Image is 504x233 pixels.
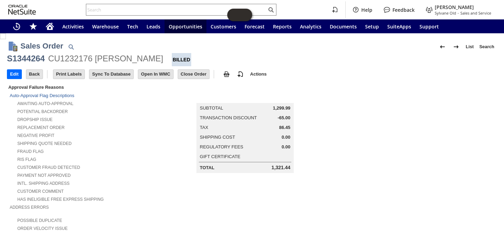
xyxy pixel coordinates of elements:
[7,83,158,91] div: Approval Failure Reasons
[7,70,21,79] input: Edit
[138,70,173,79] input: Open In WMC
[196,92,294,103] caption: Summary
[12,22,21,31] svg: Recent Records
[42,19,58,33] a: Home
[17,165,80,170] a: Customer Fraud Detected
[296,19,326,33] a: Analytics
[365,23,379,30] span: Setup
[200,144,243,149] a: Regulatory Fees
[86,6,267,14] input: Search
[10,93,74,98] a: Auto-Approval Flag Descriptions
[415,19,443,33] a: Support
[29,22,37,31] svg: Shortcuts
[273,23,292,30] span: Reports
[361,19,383,33] a: Setup
[58,19,88,33] a: Activities
[300,23,321,30] span: Analytics
[245,23,265,30] span: Forecast
[17,125,64,130] a: Replacement Order
[236,70,245,78] img: add-record.svg
[123,19,142,33] a: Tech
[326,19,361,33] a: Documents
[26,70,43,79] input: Back
[273,105,291,111] span: 1,299.99
[279,125,291,130] span: 86.45
[92,23,119,30] span: Warehouse
[477,41,497,52] a: Search
[272,165,291,171] span: 1,321.44
[392,7,415,13] label: Feedback
[200,105,223,111] a: Subtotal
[17,101,73,106] a: Awaiting Auto-Approval
[458,10,459,16] span: -
[438,43,446,51] img: Previous
[211,23,236,30] span: Customers
[8,5,36,15] svg: logo
[361,7,372,13] label: Help
[387,23,411,30] span: SuiteApps
[200,135,235,140] a: Shipping Cost
[267,6,275,14] svg: Search
[10,205,49,210] a: Address Errors
[89,70,133,79] input: Sync To Database
[53,70,85,79] input: Print Labels
[46,22,54,31] svg: Home
[227,9,252,21] iframe: Click here to launch Oracle Guided Learning Help Panel
[435,4,474,10] span: [PERSON_NAME]
[17,117,53,122] a: Dropship Issue
[206,19,240,33] a: Customers
[240,9,252,21] span: Oracle Guided Learning Widget. To move around, please hold and drag
[17,133,54,138] a: Negative Profit
[200,115,257,120] a: Transaction Discount
[17,189,64,194] a: Customer Comment
[419,23,439,30] span: Support
[435,10,456,16] span: Sylvane Old
[169,23,202,30] span: Opportunities
[172,53,192,66] div: Billed
[269,19,296,33] a: Reports
[17,141,72,146] a: Shipping Quote Needed
[277,115,290,121] span: -65.00
[17,218,62,223] a: Possible Duplicate
[20,40,63,52] h1: Sales Order
[67,43,75,51] img: Quick Find
[460,10,491,16] span: Sales and Service
[165,19,206,33] a: Opportunities
[222,70,231,78] img: print.svg
[8,19,25,33] a: Recent Records
[147,23,160,30] span: Leads
[7,53,45,64] div: S1344264
[25,19,42,33] div: Shortcuts
[142,19,165,33] a: Leads
[62,23,84,30] span: Activities
[463,41,477,52] a: List
[200,125,208,130] a: Tax
[200,154,240,159] a: Gift Certificate
[48,53,163,64] div: CU1232176 [PERSON_NAME]
[383,19,415,33] a: SuiteApps
[178,70,209,79] input: Close Order
[17,226,68,231] a: Order Velocity Issue
[17,197,104,202] a: Has Ineligible Free Express Shipping
[282,135,290,140] span: 0.00
[17,109,68,114] a: Potential Backorder
[88,19,123,33] a: Warehouse
[17,181,70,186] a: Intl. Shipping Address
[452,43,460,51] img: Next
[17,173,71,178] a: Payment not approved
[127,23,138,30] span: Tech
[330,23,357,30] span: Documents
[247,71,269,77] a: Actions
[17,157,36,162] a: RIS flag
[240,19,269,33] a: Forecast
[200,165,214,170] a: Total
[282,144,290,150] span: 0.00
[17,149,44,154] a: Fraud Flag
